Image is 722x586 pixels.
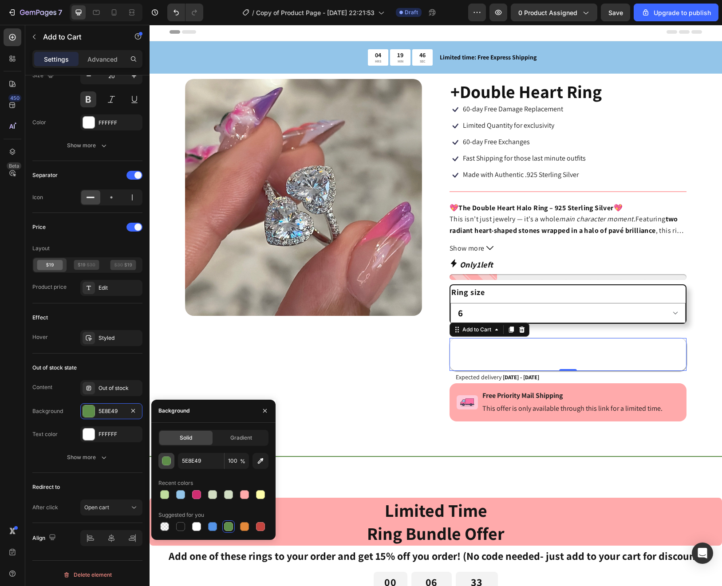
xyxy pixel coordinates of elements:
[32,333,48,341] div: Hover
[300,313,537,346] button: Add to cart
[32,171,58,179] div: Separator
[84,504,109,511] span: Open cart
[518,8,577,17] span: 0 product assigned
[150,25,722,586] iframe: Design area
[43,31,118,42] p: Add to Cart
[4,4,66,21] button: 7
[313,113,380,122] p: 60-day Free Exchanges
[272,551,292,564] div: 06
[240,457,245,465] span: %
[32,503,58,511] div: After click
[32,532,58,544] div: Align
[248,34,254,39] p: MIN
[410,189,486,199] em: main character moment.
[641,8,711,17] div: Upgrade to publish
[405,8,418,16] span: Draft
[230,434,252,442] span: Gradient
[32,364,77,372] div: Out of stock state
[32,314,48,322] div: Effect
[307,370,328,385] img: gempages_473419515179303942-214639f0-0e1b-4b9a-8292-690e2b9d372d.png
[353,349,390,356] span: [DATE] - [DATE]
[225,34,232,39] p: HRS
[87,55,118,64] p: Advanced
[634,4,718,21] button: Upgrade to publish
[32,70,56,82] div: Size
[383,324,425,335] div: Add to cart
[32,383,52,391] div: Content
[158,479,193,487] div: Recent colors
[44,55,69,64] p: Settings
[333,366,513,376] p: Free Priority Mail Shipping
[311,301,343,309] div: Add to Cart
[32,223,46,231] div: Price
[511,4,597,21] button: 0 product assigned
[270,34,276,39] p: SEC
[333,379,513,389] p: This offer is only available through this link for a limited time.
[313,146,429,155] p: Made with Authentic .925 Sterling Silver
[270,26,276,34] div: 46
[235,551,247,564] div: 00
[441,323,467,336] div: $85.00
[608,9,623,16] span: Save
[248,26,254,34] div: 19
[1,524,572,538] p: Add one of these rings to your order and get 15% off you order! (No code needed- just add to your...
[301,260,336,275] legend: Ring size
[67,141,108,150] div: Show more
[300,54,537,79] h1: +Double Heart Ring
[8,94,21,102] div: 450
[99,334,140,342] div: Styled
[309,178,464,188] strong: The Double Heart Halo Ring – 925 Sterling Silver
[313,96,405,106] p: Limited Quantity for exclusivity
[300,218,335,229] span: Show more
[692,543,713,564] div: Open Intercom Messenger
[32,483,60,491] div: Redirect to
[32,568,142,582] button: Delete element
[317,551,337,564] div: 33
[310,234,344,246] p: Only left
[58,7,62,18] p: 7
[225,26,232,34] div: 04
[99,284,140,292] div: Edit
[158,511,204,519] div: Suggested for you
[99,407,124,415] div: 5E8E49
[306,348,352,356] span: Expected delivery
[32,193,43,201] div: Icon
[313,80,414,89] p: 60-day Free Damage Replacement
[252,8,254,17] span: /
[32,138,142,153] button: Show more
[167,4,203,21] div: Undo/Redo
[67,453,108,462] div: Show more
[300,189,529,210] strong: two radiant heart-shaped stones wrapped in a halo of pavé brilliance
[32,244,50,252] div: Layout
[313,129,436,138] p: Fast Shipping for those last minute outfits
[300,178,473,188] p: 💖 💖
[7,162,21,169] div: Beta
[300,218,537,229] button: Show more
[32,407,63,415] div: Background
[80,499,142,515] button: Open cart
[178,453,224,469] input: Eg: FFFFFF
[158,407,189,415] div: Background
[256,8,375,17] span: Copy of Product Page - [DATE] 22:21:53
[99,119,140,127] div: FFFFFF
[300,189,535,244] p: This isn’t just jewelry — it’s a whole Featuring , this ring is made to shine as bright as you do...
[99,430,140,438] div: FFFFFF
[327,235,331,245] span: 1
[601,4,630,21] button: Save
[32,430,58,438] div: Text color
[63,570,112,580] div: Delete element
[180,434,192,442] span: Solid
[99,384,140,392] div: Out of stock
[32,449,142,465] button: Show more
[32,118,46,126] div: Color
[32,283,67,291] div: Product price
[290,28,552,37] p: Limited time: Free Express Shipping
